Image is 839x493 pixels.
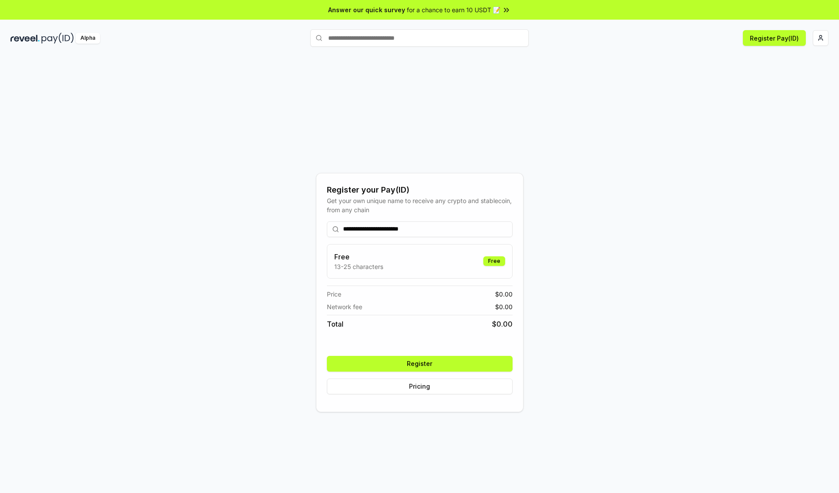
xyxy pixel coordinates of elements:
[327,290,341,299] span: Price
[328,5,405,14] span: Answer our quick survey
[743,30,806,46] button: Register Pay(ID)
[76,33,100,44] div: Alpha
[327,302,362,311] span: Network fee
[42,33,74,44] img: pay_id
[495,290,513,299] span: $ 0.00
[492,319,513,329] span: $ 0.00
[483,256,505,266] div: Free
[10,33,40,44] img: reveel_dark
[334,252,383,262] h3: Free
[327,184,513,196] div: Register your Pay(ID)
[327,196,513,214] div: Get your own unique name to receive any crypto and stablecoin, from any chain
[327,379,513,394] button: Pricing
[334,262,383,271] p: 13-25 characters
[495,302,513,311] span: $ 0.00
[327,356,513,372] button: Register
[407,5,500,14] span: for a chance to earn 10 USDT 📝
[327,319,343,329] span: Total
